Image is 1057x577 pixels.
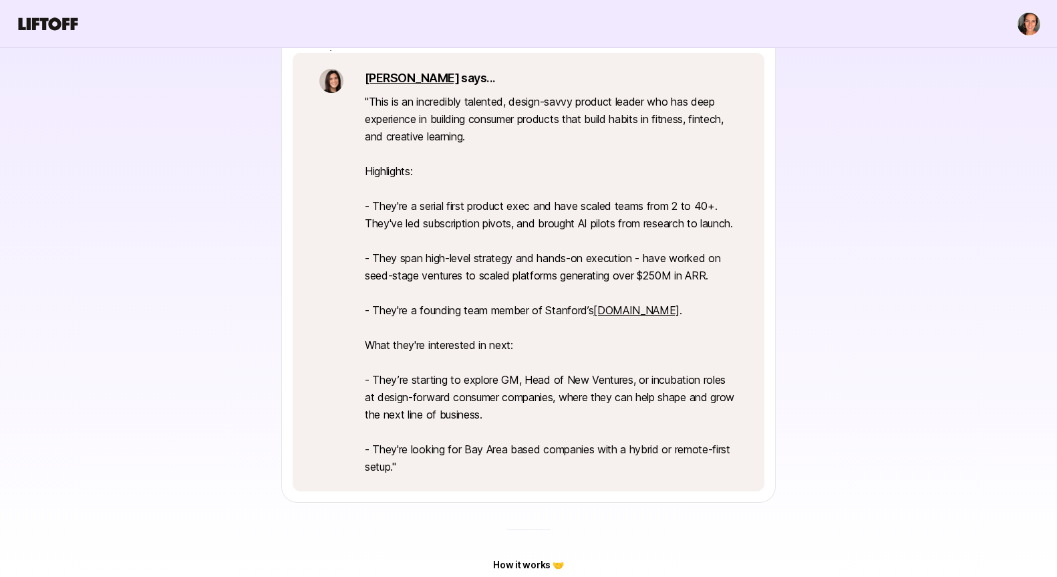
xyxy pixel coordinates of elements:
[593,304,679,317] a: [DOMAIN_NAME]
[319,69,343,93] img: 71d7b91d_d7cb_43b4_a7ea_a9b2f2cc6e03.jpg
[365,93,738,475] p: " This is an incredibly talented, design-savvy product leader who has deep experience in building...
[493,557,563,573] p: How it works 🤝
[1017,12,1041,36] button: Lia Siebert
[365,71,459,85] a: [PERSON_NAME]
[1018,13,1040,35] img: Lia Siebert
[365,69,738,88] p: says...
